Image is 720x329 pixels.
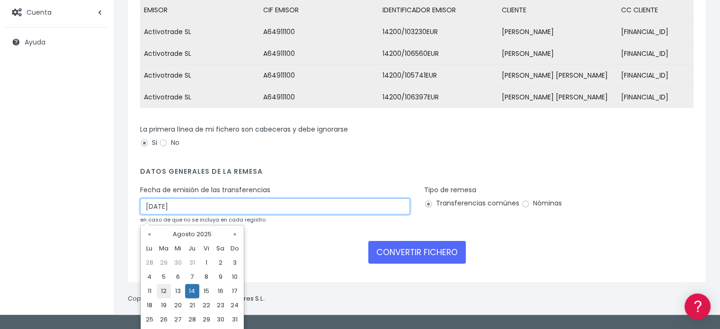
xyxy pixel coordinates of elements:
[171,256,185,270] td: 30
[213,270,228,284] td: 9
[140,65,259,87] td: Activotrade SL
[185,312,199,327] td: 28
[140,43,259,65] td: Activotrade SL
[140,21,259,43] td: Activotrade SL
[142,241,157,256] th: Lu
[9,120,180,134] a: Formatos
[9,227,180,236] div: Programadores
[142,312,157,327] td: 25
[213,241,228,256] th: Sa
[379,65,498,87] td: 14200/105741EUR
[213,298,228,312] td: 23
[5,32,109,52] a: Ayuda
[199,312,213,327] td: 29
[142,284,157,298] td: 11
[171,312,185,327] td: 27
[228,256,242,270] td: 3
[142,227,157,241] th: «
[379,21,498,43] td: 14200/103230EUR
[199,284,213,298] td: 15
[213,312,228,327] td: 30
[157,284,171,298] td: 12
[171,284,185,298] td: 13
[9,203,180,218] a: General
[498,65,617,87] td: [PERSON_NAME] [PERSON_NAME]
[159,138,179,148] label: No
[228,298,242,312] td: 24
[140,185,270,195] label: Fecha de emisión de las transferencias
[379,87,498,108] td: 14200/106397EUR
[157,256,171,270] td: 29
[259,43,379,65] td: A64911100
[157,227,228,241] th: Agosto 2025
[9,66,180,75] div: Información general
[368,241,466,264] button: CONVERTIR FICHERO
[9,164,180,178] a: Perfiles de empresas
[5,2,109,22] a: Cuenta
[157,312,171,327] td: 26
[171,270,185,284] td: 6
[9,134,180,149] a: Problemas habituales
[171,298,185,312] td: 20
[185,270,199,284] td: 7
[185,284,199,298] td: 14
[228,284,242,298] td: 17
[185,298,199,312] td: 21
[9,149,180,164] a: Videotutoriales
[185,256,199,270] td: 31
[9,80,180,95] a: Información general
[9,242,180,257] a: API
[199,270,213,284] td: 8
[424,198,519,208] label: Transferencias comúnes
[9,188,180,197] div: Facturación
[185,241,199,256] th: Ju
[228,312,242,327] td: 31
[142,270,157,284] td: 4
[498,43,617,65] td: [PERSON_NAME]
[140,138,157,148] label: Si
[27,7,52,17] span: Cuenta
[521,198,562,208] label: Nóminas
[199,256,213,270] td: 1
[140,168,693,180] h4: Datos generales de la remesa
[259,87,379,108] td: A64911100
[498,21,617,43] td: [PERSON_NAME]
[142,256,157,270] td: 28
[379,43,498,65] td: 14200/106560EUR
[25,37,45,47] span: Ayuda
[259,65,379,87] td: A64911100
[9,253,180,270] button: Contáctanos
[213,284,228,298] td: 16
[157,270,171,284] td: 5
[259,21,379,43] td: A64911100
[9,105,180,114] div: Convertir ficheros
[228,241,242,256] th: Do
[171,241,185,256] th: Mi
[199,298,213,312] td: 22
[157,298,171,312] td: 19
[142,298,157,312] td: 18
[213,256,228,270] td: 2
[424,185,476,195] label: Tipo de remesa
[228,227,242,241] th: »
[140,216,266,223] small: en caso de que no se incluya en cada registro
[228,270,242,284] td: 10
[140,124,348,134] label: La primera línea de mi fichero son cabeceras y debe ignorarse
[157,241,171,256] th: Ma
[199,241,213,256] th: Vi
[128,294,266,304] p: Copyright © 2025 .
[130,273,182,282] a: POWERED BY ENCHANT
[498,87,617,108] td: [PERSON_NAME] [PERSON_NAME]
[140,87,259,108] td: Activotrade SL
